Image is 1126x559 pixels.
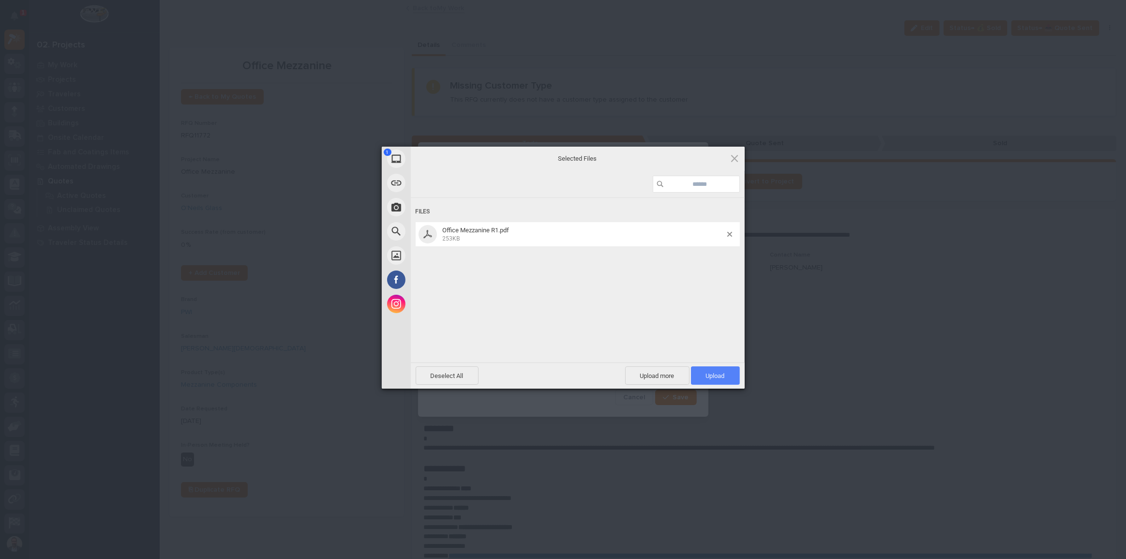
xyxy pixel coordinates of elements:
span: Office Mezzanine R1.pdf [440,227,727,242]
span: Upload [706,372,725,379]
span: Upload more [625,366,690,385]
div: Facebook [382,268,498,292]
span: Upload [691,366,740,385]
div: Unsplash [382,243,498,268]
span: Office Mezzanine R1.pdf [443,227,510,234]
span: 1 [384,149,391,156]
div: Take Photo [382,195,498,219]
div: My Device [382,147,498,171]
div: Files [416,203,740,221]
span: 253KB [443,235,460,242]
span: Selected Files [481,154,675,163]
span: Deselect All [416,366,479,385]
div: Instagram [382,292,498,316]
div: Link (URL) [382,171,498,195]
div: Web Search [382,219,498,243]
span: Click here or hit ESC to close picker [729,153,740,164]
